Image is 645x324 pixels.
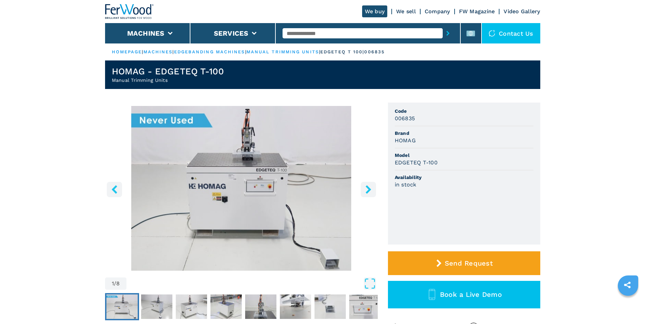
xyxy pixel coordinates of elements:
[112,281,114,286] span: 1
[395,108,533,114] span: Code
[209,293,243,320] button: Go to Slide 4
[105,4,154,19] img: Ferwood
[280,294,311,319] img: 235c6c856343977831388eb2986f3bb5
[116,281,120,286] span: 8
[459,8,495,15] a: FW Magazine
[440,290,502,299] span: Book a Live Demo
[105,106,378,271] div: Go to Slide 1
[395,181,417,188] h3: in stock
[395,137,416,144] h3: HOMAG
[313,293,347,320] button: Go to Slide 7
[176,294,207,319] img: fa0e02c9a4d9b280e40e3e8f811f10f5
[112,77,224,84] h2: Manual Trimming Units
[388,281,540,308] button: Book a Live Demo
[315,294,346,319] img: c4b78641aa7a2ba7e680d7e695ac331a
[445,259,493,267] span: Send Request
[210,294,242,319] img: f5dd6cccd909edd3fe1ea5f9bc6d8006
[395,152,533,159] span: Model
[361,182,376,197] button: right-button
[278,293,312,320] button: Go to Slide 6
[364,49,385,55] p: 006835
[396,8,416,15] a: We sell
[619,276,636,293] a: sharethis
[174,293,208,320] button: Go to Slide 3
[105,106,378,271] img: Manual Trimming Units HOMAG EDGETEQ T-100
[112,49,142,54] a: HOMEPAGE
[504,8,540,15] a: Video Gallery
[482,23,540,43] div: Contact us
[395,114,415,122] h3: 006835
[172,49,174,54] span: |
[107,182,122,197] button: left-button
[320,49,364,55] p: edgeteq t 100 |
[106,294,138,319] img: e4746ae05c3e66f0d0057b338991d088
[244,293,278,320] button: Go to Slide 5
[114,281,116,286] span: /
[128,277,376,290] button: Open Fullscreen
[425,8,450,15] a: Company
[112,66,224,77] h1: HOMAG - EDGETEQ T-100
[214,29,249,37] button: Services
[348,293,382,320] button: Go to Slide 8
[319,49,320,54] span: |
[443,25,453,41] button: submit-button
[362,5,388,17] a: We buy
[142,49,143,54] span: |
[141,294,172,319] img: bbf73053799b0ce6242b446cdfef636f
[127,29,165,37] button: Machines
[245,49,247,54] span: |
[395,159,438,166] h3: EDGETEQ T-100
[247,49,319,54] a: manual trimming units
[105,293,378,320] nav: Thumbnail Navigation
[105,293,139,320] button: Go to Slide 1
[395,130,533,137] span: Brand
[140,293,174,320] button: Go to Slide 2
[395,174,533,181] span: Availability
[349,294,380,319] img: 2bcb1eeee172ac93e8203dc7c7e81866
[616,293,640,319] iframe: Chat
[174,49,245,54] a: edgebanding machines
[143,49,173,54] a: machines
[489,30,495,37] img: Contact us
[388,251,540,275] button: Send Request
[245,294,276,319] img: 92b91a8a85499a4b79a19c7afc5a68ae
